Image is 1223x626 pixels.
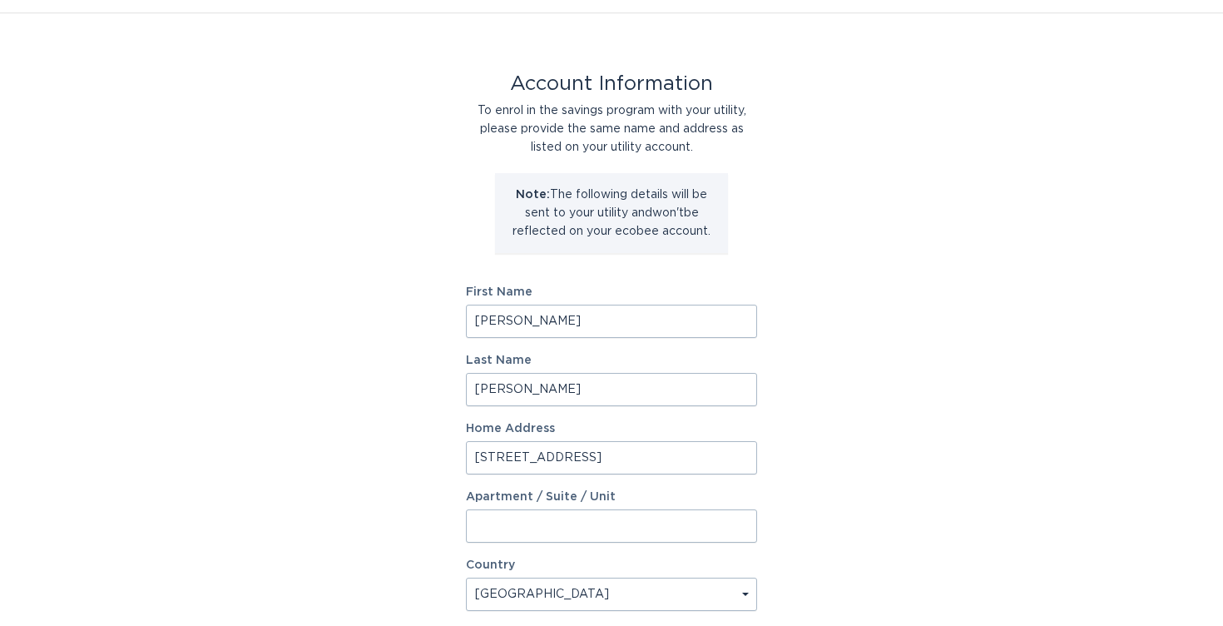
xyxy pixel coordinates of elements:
label: Apartment / Suite / Unit [466,491,757,503]
p: The following details will be sent to your utility and won't be reflected on your ecobee account. [508,186,715,241]
strong: Note: [516,189,550,201]
label: Home Address [466,423,757,435]
div: To enrol in the savings program with your utility, please provide the same name and address as li... [466,102,757,156]
label: First Name [466,286,757,298]
label: Last Name [466,355,757,366]
label: Country [466,559,515,571]
div: Account Information [466,75,757,93]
